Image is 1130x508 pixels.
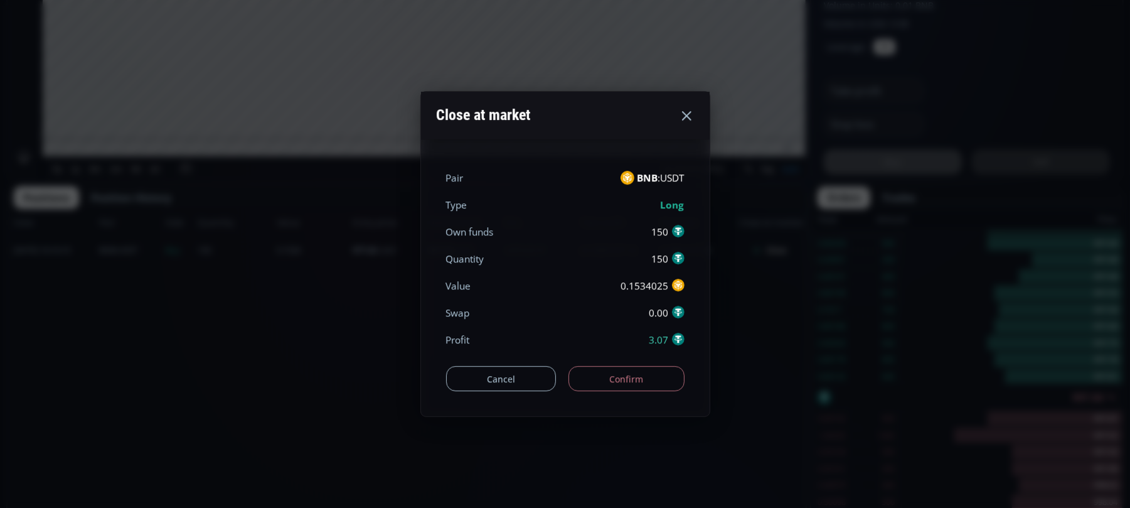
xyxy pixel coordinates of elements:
[649,306,685,320] div: 0.00
[61,29,82,40] div: 1D
[41,45,68,55] div: Volume
[446,198,467,212] div: Type
[446,225,494,239] div: Own funds
[255,31,260,40] div: L
[446,366,557,391] button: Cancel
[446,252,484,266] div: Quantity
[621,279,685,293] div: 0.1534025
[446,333,470,347] div: Profit
[652,225,685,239] div: 150
[82,29,149,40] div: Binance Coin
[446,171,464,185] div: Pair
[169,7,205,17] div: Compare
[637,171,658,185] b: BNB
[446,306,470,320] div: Swap
[187,31,212,40] div: 993.01
[11,168,21,180] div: 
[652,252,685,266] div: 150
[215,31,221,40] div: H
[180,31,187,40] div: O
[637,171,685,185] span: :USDT
[661,198,685,212] b: Long
[289,31,296,40] div: C
[446,279,471,293] div: Value
[649,333,685,347] div: 3.07
[568,366,685,391] button: Confirm
[437,99,531,131] div: Close at market
[324,31,381,40] div: +4.83 (+0.49%)
[159,29,170,40] div: Market open
[107,7,113,17] div: D
[222,31,252,40] div: 1001.14
[73,45,103,55] div: 29.887K
[296,31,321,40] div: 997.84
[41,29,61,40] div: BNB
[234,7,272,17] div: Indicators
[260,31,285,40] div: 991.12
